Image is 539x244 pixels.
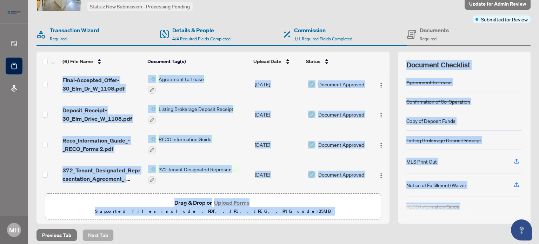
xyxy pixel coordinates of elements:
h4: Transaction Wizard [50,26,99,34]
th: Status [303,52,369,71]
td: [DATE] [252,70,305,100]
img: Logo [378,143,384,148]
span: Required [50,36,67,41]
div: Listing Brokerage Deposit Receipt [406,136,481,144]
div: Status: [87,2,193,11]
span: Required [420,36,437,41]
div: MLS Print Out [406,158,437,165]
span: Drag & Drop orUpload FormsSupported files include .PDF, .JPG, .JPEG, .PNG under25MB [45,194,381,220]
h4: Commission [294,26,352,34]
td: [DATE] [252,160,305,190]
span: Deposit_Receipt-30_Elm_Drive_W_1108.pdf [62,106,142,123]
span: Document Approved [318,80,364,88]
h4: Documents [420,26,449,34]
span: MH [9,225,19,235]
span: Submitted for Review [481,15,528,23]
p: Supported files include .PDF, .JPG, .JPEG, .PNG under 25 MB [49,207,377,216]
th: Upload Date [251,52,303,71]
span: Agreement to Lease [156,75,207,83]
div: Agreement to Lease [406,78,452,86]
td: [DATE] [252,130,305,160]
span: Document Approved [318,111,364,118]
span: Document Checklist [406,60,470,70]
span: (6) File Name [62,58,93,65]
span: New Submission - Processing Pending [106,4,190,10]
span: Final-Accepted_Offer-30_Elm_Dr_W_1108.pdf [62,76,142,93]
span: RECO Information Guide [156,135,214,143]
button: Logo [375,79,387,90]
img: Document Status [308,80,315,88]
span: Reco_Information_Guide_-_RECO_Forms 2.pdf [62,136,142,153]
span: Document Approved [318,141,364,149]
th: (6) File Name [60,52,145,71]
button: Logo [375,139,387,150]
img: logo [6,9,22,16]
span: Status [306,58,320,65]
img: Status Icon [148,135,156,143]
div: Notice of Fulfillment/Waiver [406,181,466,189]
img: Status Icon [148,165,156,173]
img: Document Status [308,141,315,149]
span: Document Approved [318,171,364,178]
button: Status Icon372 Tenant Designated Representation Agreement with Company Schedule A [148,165,239,184]
th: Document Tag(s) [145,52,251,71]
button: Status IconRECO Information Guide [148,135,214,154]
div: RECO Information Guide [406,203,459,210]
button: Logo [375,109,387,120]
span: 1/1 Required Fields Completed [294,36,352,41]
span: Upload Date [253,58,281,65]
img: Document Status [308,111,315,118]
button: Next Tab [82,229,114,241]
button: Logo [375,169,387,180]
img: Status Icon [148,105,156,113]
img: Status Icon [148,75,156,83]
span: Listing Brokerage Deposit Receipt [156,105,236,113]
img: Logo [378,83,384,88]
button: Open asap [511,219,532,240]
img: Document Status [308,171,315,178]
div: Confirmation of Co-Operation [406,98,470,105]
span: Drag & Drop or [174,198,252,207]
button: Upload Forms [212,198,252,207]
button: Status IconAgreement to Lease [148,75,207,94]
div: Copy of Deposit Funds [406,117,455,125]
img: Logo [378,112,384,118]
span: 4/4 Required Fields Completed [172,36,231,41]
span: 372_Tenant_Designated_Representation_Agreement_-_PropTx-[PERSON_NAME].pdf [62,166,142,183]
span: Previous Tab [42,230,71,241]
img: Logo [378,173,384,178]
button: Previous Tab [36,229,77,241]
button: Status IconListing Brokerage Deposit Receipt [148,105,236,124]
span: 372 Tenant Designated Representation Agreement with Company Schedule A [156,165,239,173]
h4: Details & People [172,26,231,34]
td: [DATE] [252,99,305,130]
